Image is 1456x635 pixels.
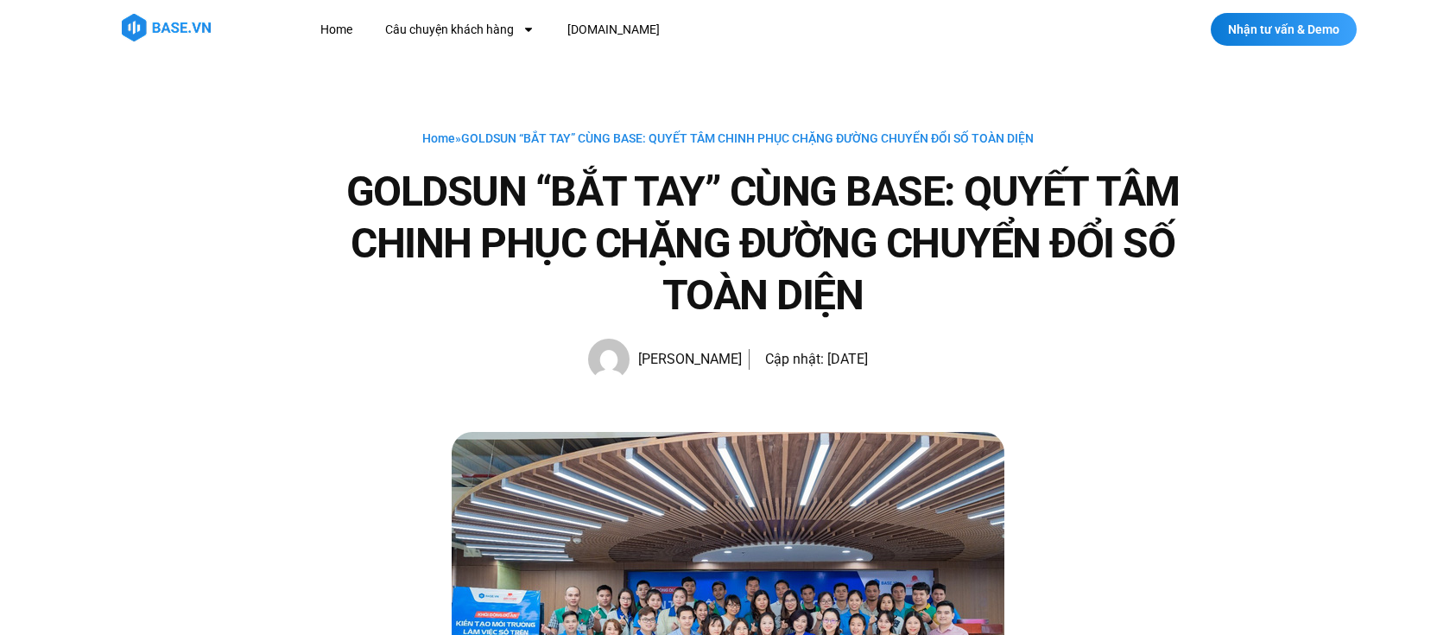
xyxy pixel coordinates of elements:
[630,347,742,371] span: [PERSON_NAME]
[588,339,630,380] img: Picture of Hạnh Hoàng
[827,351,868,367] time: [DATE]
[307,14,977,46] nav: Menu
[554,14,673,46] a: [DOMAIN_NAME]
[1211,13,1357,46] a: Nhận tư vấn & Demo
[422,131,1034,145] span: »
[313,166,1212,321] h1: GOLDSUN “BẮT TAY” CÙNG BASE: QUYẾT TÂM CHINH PHỤC CHẶNG ĐƯỜNG CHUYỂN ĐỔI SỐ TOÀN DIỆN
[588,339,742,380] a: Picture of Hạnh Hoàng [PERSON_NAME]
[372,14,548,46] a: Câu chuyện khách hàng
[307,14,365,46] a: Home
[461,131,1034,145] span: GOLDSUN “BẮT TAY” CÙNG BASE: QUYẾT TÂM CHINH PHỤC CHẶNG ĐƯỜNG CHUYỂN ĐỔI SỐ TOÀN DIỆN
[1228,23,1339,35] span: Nhận tư vấn & Demo
[422,131,455,145] a: Home
[765,351,824,367] span: Cập nhật:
